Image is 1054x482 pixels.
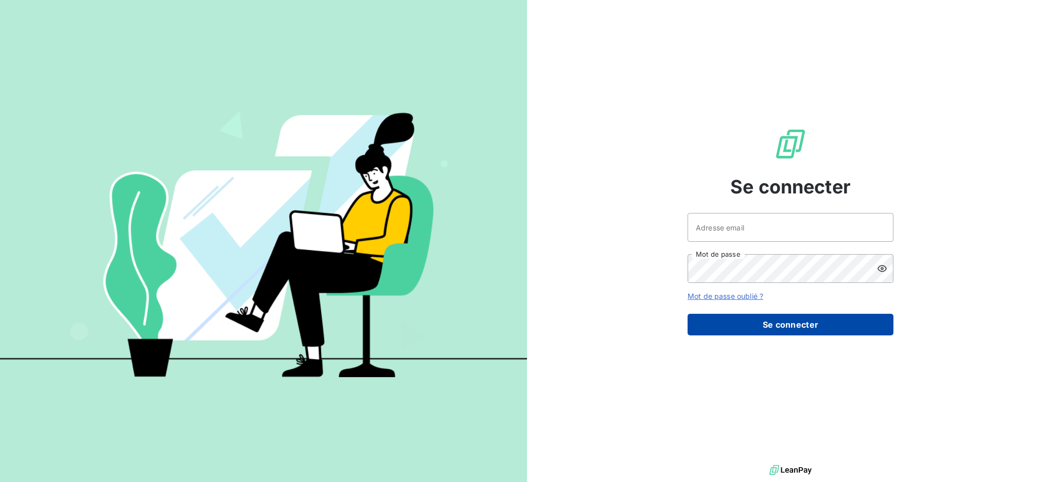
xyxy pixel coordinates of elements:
a: Mot de passe oublié ? [688,292,763,300]
button: Se connecter [688,314,893,335]
img: logo [769,462,812,478]
input: placeholder [688,213,893,242]
img: Logo LeanPay [774,128,807,160]
span: Se connecter [730,173,851,201]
